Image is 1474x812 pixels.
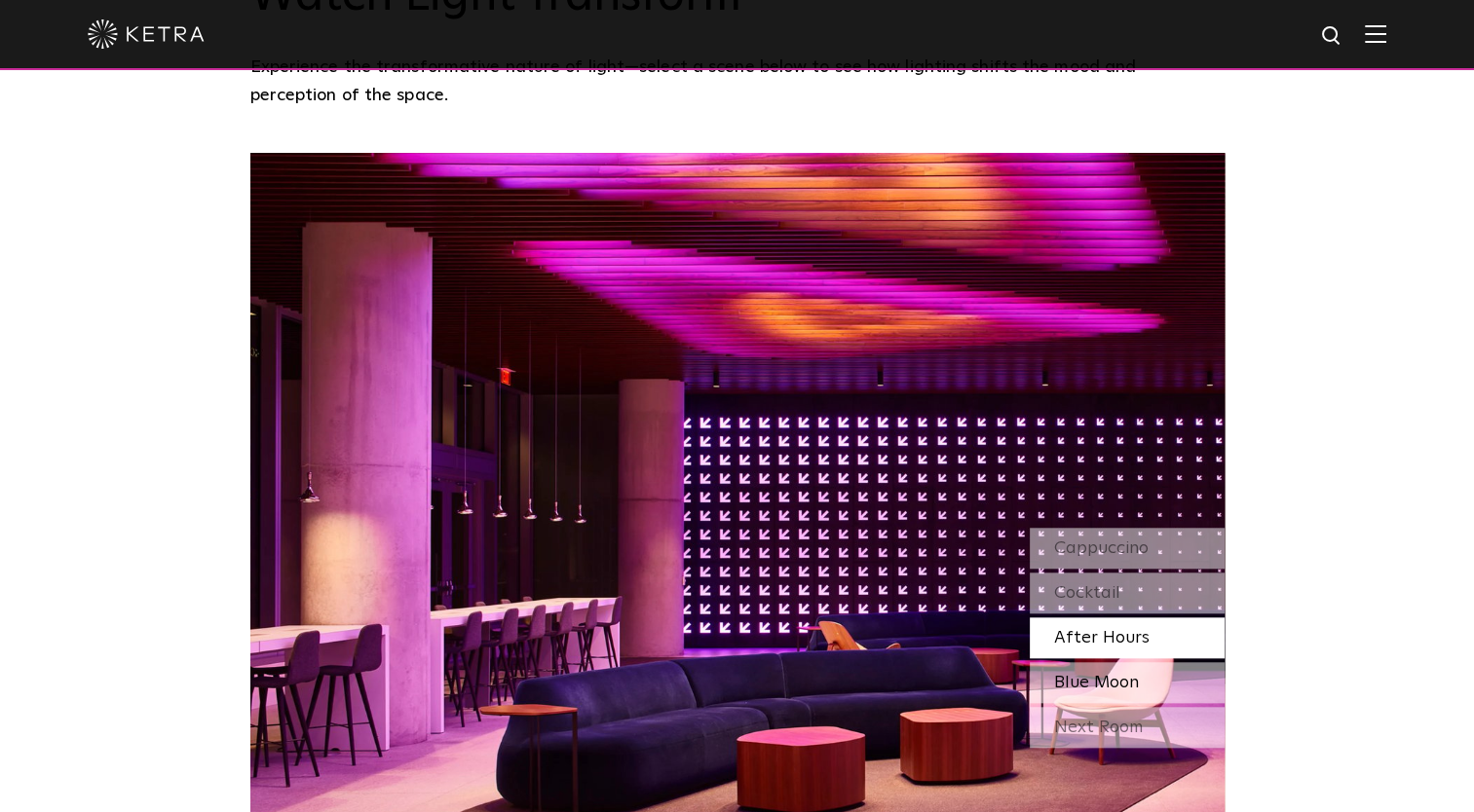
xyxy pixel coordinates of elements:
[88,19,205,49] img: ketra-logo-2019-white
[1320,24,1344,49] img: search icon
[1365,24,1386,43] img: Hamburger%20Nav.svg
[1054,584,1120,602] span: Cocktail
[250,54,1215,109] p: Experience the transformative nature of light—select a scene below to see how lighting shifts the...
[1054,629,1150,646] span: After Hours
[1054,674,1139,691] span: Blue Moon
[1054,539,1149,557] span: Cappuccino
[1030,707,1225,748] div: Next Room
